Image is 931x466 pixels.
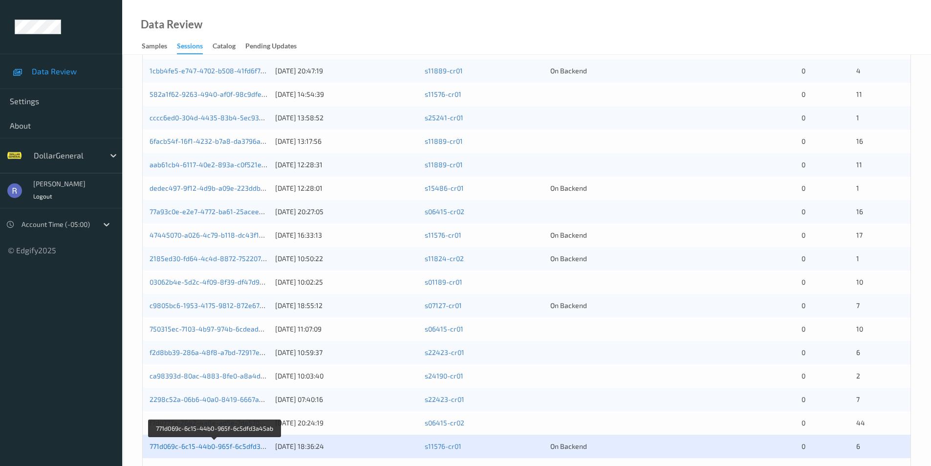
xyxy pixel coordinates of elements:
[425,137,463,145] a: s11889-cr01
[856,160,862,169] span: 11
[213,41,236,53] div: Catalog
[550,66,669,76] div: On Backend
[425,278,462,286] a: s01189-cr01
[801,207,805,216] span: 0
[150,395,285,403] a: 2298c52a-06b6-40a0-8419-6667ae6571d8
[425,67,463,75] a: s11889-cr01
[425,90,461,98] a: s11576-cr01
[275,348,418,357] div: [DATE] 10:59:37
[856,301,860,310] span: 7
[550,183,669,193] div: On Backend
[856,278,863,286] span: 10
[275,89,418,99] div: [DATE] 14:54:39
[275,301,418,311] div: [DATE] 18:55:12
[801,419,805,427] span: 0
[150,419,281,427] a: f7d0777a-2642-4a8e-ad5e-7de5705afcb6
[801,90,805,98] span: 0
[856,442,860,450] span: 6
[150,442,281,450] a: 771d069c-6c15-44b0-965f-6c5dfd3a45ab
[856,325,863,333] span: 10
[275,160,418,170] div: [DATE] 12:28:31
[550,442,669,451] div: On Backend
[425,301,462,310] a: s07127-cr01
[150,325,281,333] a: 750315ec-7103-4b97-974b-6cdead81aead
[856,254,859,263] span: 1
[150,278,284,286] a: 03062b4e-5d2c-4f09-8f39-df47d9d4854c
[150,137,278,145] a: 6facb54f-16f1-4232-b7a8-da3796a1abf2
[150,207,282,216] a: 77a93c0e-e2e7-4772-ba61-25acee59b222
[275,207,418,217] div: [DATE] 20:27:05
[150,231,279,239] a: 47445070-a026-4c79-b118-dc43f1ae5ff7
[245,40,306,53] a: Pending Updates
[801,113,805,122] span: 0
[801,301,805,310] span: 0
[801,184,805,192] span: 0
[856,395,860,403] span: 7
[856,348,860,356] span: 6
[150,184,283,192] a: dedec497-9f12-4d9b-a09e-223ddb672108
[801,395,805,403] span: 0
[275,442,418,451] div: [DATE] 18:36:24
[856,372,860,380] span: 2
[856,419,865,427] span: 44
[150,372,286,380] a: ca98393d-80ac-4883-8fe0-a8a4debb069f
[150,348,281,356] a: f2d8bb39-286a-48f8-a7bd-72917e70eb77
[150,113,287,122] a: cccc6ed0-304d-4435-83b4-5ec93648eacb
[801,254,805,263] span: 0
[275,371,418,381] div: [DATE] 10:03:40
[150,67,279,75] a: 1cbb4fe5-e747-4702-b508-41fd6f7231b7
[425,113,463,122] a: s25241-cr01
[150,301,284,310] a: c9805bc6-1953-4175-9812-872e672384b3
[550,301,669,311] div: On Backend
[425,231,461,239] a: s11576-cr01
[425,184,464,192] a: s15486-cr01
[801,442,805,450] span: 0
[425,160,463,169] a: s11889-cr01
[550,254,669,264] div: On Backend
[150,90,282,98] a: 582a1f62-9263-4940-af0f-98c9dfe65443
[856,137,863,145] span: 16
[801,231,805,239] span: 0
[275,418,418,428] div: [DATE] 20:24:19
[213,40,245,53] a: Catalog
[141,20,202,29] div: Data Review
[275,136,418,146] div: [DATE] 13:17:56
[150,254,283,263] a: 2185ed30-fd64-4c4d-8872-75220766b135
[425,372,463,380] a: s24190-cr01
[245,41,297,53] div: Pending Updates
[425,419,464,427] a: s06415-cr02
[801,160,805,169] span: 0
[801,325,805,333] span: 0
[150,160,282,169] a: aab61cb4-6117-40e2-893a-c0f521e2444b
[177,40,213,54] a: Sessions
[142,40,177,53] a: Samples
[275,230,418,240] div: [DATE] 16:33:13
[275,324,418,334] div: [DATE] 11:07:09
[856,207,863,216] span: 16
[275,183,418,193] div: [DATE] 12:28:01
[425,395,464,403] a: s22423-cr01
[550,230,669,240] div: On Backend
[425,254,464,263] a: s11824-cr02
[275,395,418,404] div: [DATE] 07:40:16
[856,184,859,192] span: 1
[856,113,859,122] span: 1
[275,277,418,287] div: [DATE] 10:02:25
[425,325,463,333] a: s06415-cr01
[425,348,464,356] a: s22423-cr01
[142,41,167,53] div: Samples
[275,66,418,76] div: [DATE] 20:47:19
[801,67,805,75] span: 0
[425,442,461,450] a: s11576-cr01
[275,113,418,123] div: [DATE] 13:58:52
[177,41,203,54] div: Sessions
[801,278,805,286] span: 0
[425,207,464,216] a: s06415-cr02
[275,254,418,264] div: [DATE] 10:50:22
[801,137,805,145] span: 0
[856,67,861,75] span: 4
[856,231,863,239] span: 17
[801,348,805,356] span: 0
[801,372,805,380] span: 0
[856,90,862,98] span: 11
